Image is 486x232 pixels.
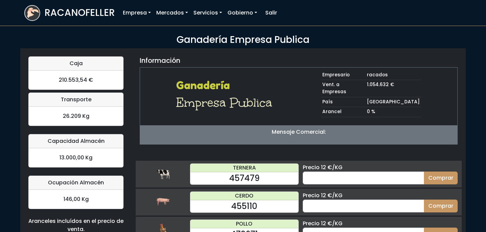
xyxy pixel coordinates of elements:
[29,176,123,190] div: Ocupación Almacén
[29,148,123,167] div: 13.000,00 Kg
[140,128,457,136] p: Mensaje Comercial:
[29,134,123,148] div: Capacidad Almacén
[24,3,115,23] a: RACANOFELLER
[154,6,191,20] a: Mercados
[156,195,170,209] img: cerdo.png
[321,80,366,97] td: Vent. a Empresas
[190,200,298,212] div: 455110
[29,71,123,89] div: 210.553,54 €
[29,190,123,209] div: 146,00 Kg
[29,93,123,107] div: Transporte
[366,70,421,80] td: racados
[190,220,298,228] div: POLLO
[225,6,260,20] a: Gobierno
[303,191,458,200] div: Precio 12 €/KG
[45,7,115,19] h3: RACANOFELLER
[303,220,458,228] div: Precio 12 €/KG
[29,57,123,71] div: Caja
[24,34,462,46] h3: Ganadería Empresa Publica
[25,6,39,19] img: logoracarojo.png
[366,80,421,97] td: 1.054.632 €
[321,97,366,107] td: País
[191,6,225,20] a: Servicios
[190,172,298,184] div: 457479
[176,79,276,92] h2: Ganadería
[263,6,280,20] a: Salir
[190,192,298,200] div: CERDO
[176,95,276,111] h1: Empresa Publica
[321,70,366,80] td: Empresario
[424,200,458,212] button: Comprar
[366,107,421,117] td: 0 %
[29,107,123,126] div: 26.209 Kg
[156,167,170,181] img: ternera.png
[140,56,180,65] h5: Información
[120,6,154,20] a: Empresa
[303,163,458,172] div: Precio 12 €/KG
[190,164,298,172] div: TERNERA
[321,107,366,117] td: Arancel
[366,97,421,107] td: [GEOGRAPHIC_DATA]
[424,172,458,184] button: Comprar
